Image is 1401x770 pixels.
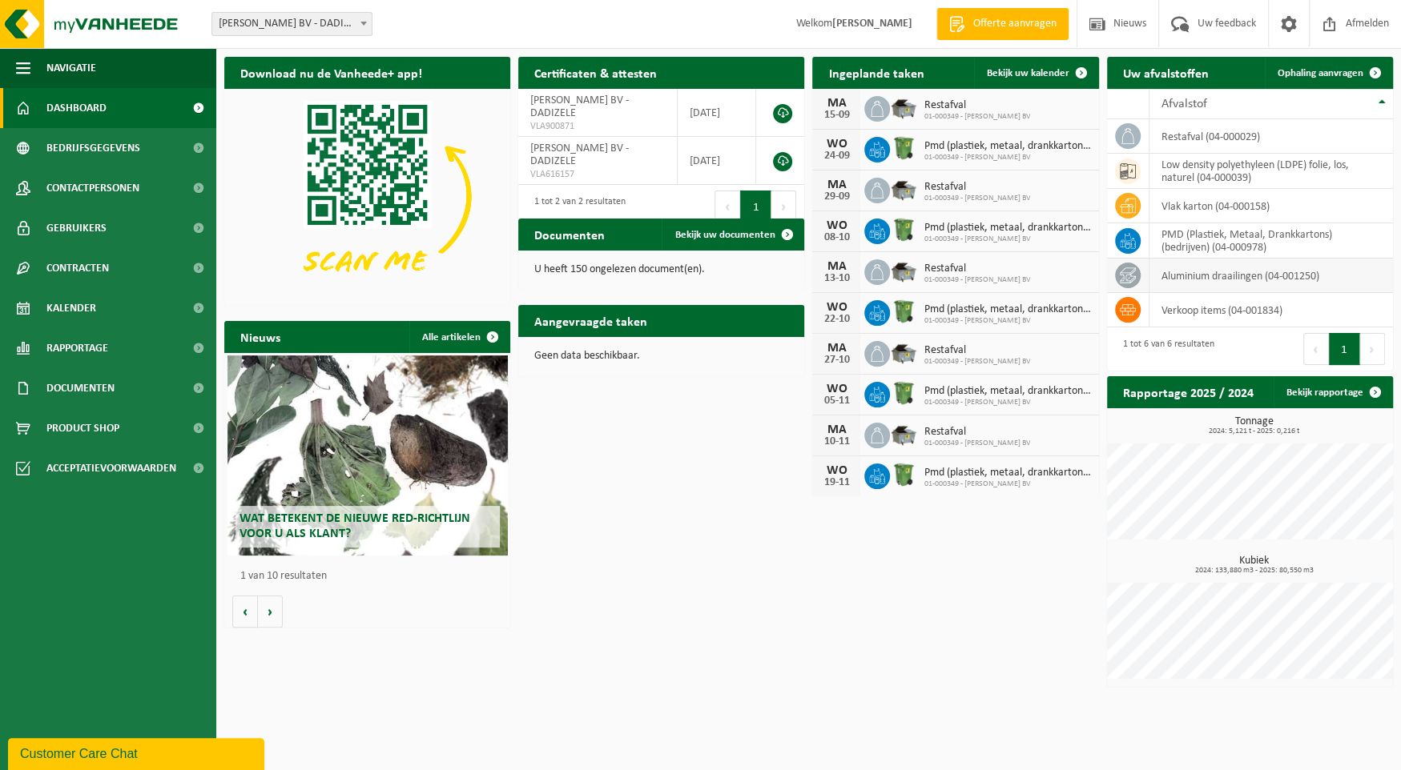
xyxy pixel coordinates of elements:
[227,355,508,555] a: Wat betekent de nieuwe RED-richtlijn voor u als klant?
[240,512,470,540] span: Wat betekent de nieuwe RED-richtlijn voor u als klant?
[890,134,917,162] img: WB-0370-HPE-GN-50
[1149,293,1393,327] td: verkoop items (04-001834)
[46,288,96,328] span: Kalender
[820,150,852,162] div: 24-09
[1360,333,1385,365] button: Next
[1107,57,1225,88] h2: Uw afvalstoffen
[924,316,1090,326] span: 01-000349 - [PERSON_NAME] BV
[46,448,176,488] span: Acceptatievoorwaarden
[890,420,917,447] img: WB-5000-GAL-GY-01
[820,178,852,191] div: MA
[46,368,115,408] span: Documenten
[530,142,629,167] span: [PERSON_NAME] BV - DADIZELE
[674,230,775,240] span: Bekijk uw documenten
[1149,189,1393,223] td: vlak karton (04-000158)
[969,16,1061,32] span: Offerte aanvragen
[1149,119,1393,154] td: restafval (04-000029)
[518,57,673,88] h2: Certificaten & attesten
[820,301,852,314] div: WO
[820,436,852,447] div: 10-11
[46,168,139,208] span: Contactpersonen
[530,120,664,133] span: VLA900871
[678,137,757,185] td: [DATE]
[715,190,740,223] button: Previous
[820,355,852,366] div: 27-10
[924,426,1030,439] span: Restafval
[1161,98,1207,110] span: Afvalstof
[46,408,119,448] span: Product Shop
[212,13,372,35] span: SAMYN WILLY BV - DADIZELE
[1278,68,1363,78] span: Ophaling aanvragen
[1149,223,1393,259] td: PMD (Plastiek, Metaal, Drankkartons) (bedrijven) (04-000978)
[820,273,852,284] div: 13-10
[820,97,852,110] div: MA
[1115,555,1393,575] h3: Kubiek
[820,477,852,488] div: 19-11
[820,260,852,273] div: MA
[46,128,140,168] span: Bedrijfsgegevens
[924,479,1090,489] span: 01-000349 - [PERSON_NAME] BV
[820,383,852,395] div: WO
[1274,376,1391,408] a: Bekijk rapportage
[820,191,852,203] div: 29-09
[924,275,1030,285] span: 01-000349 - [PERSON_NAME] BV
[890,175,917,203] img: WB-5000-GAL-GY-01
[812,57,940,88] h2: Ingeplande taken
[924,235,1090,244] span: 01-000349 - [PERSON_NAME] BV
[924,153,1090,162] span: 01-000349 - [PERSON_NAME] BV
[46,328,108,368] span: Rapportage
[820,395,852,407] div: 05-11
[924,303,1090,316] span: Pmd (plastiek, metaal, drankkartons) (bedrijven)
[924,181,1030,194] span: Restafval
[1265,57,1391,89] a: Ophaling aanvragen
[987,68,1069,78] span: Bekijk uw kalender
[258,596,283,628] button: Volgende
[8,735,268,770] iframe: chat widget
[924,439,1030,448] span: 01-000349 - [PERSON_NAME] BV
[924,99,1030,112] span: Restafval
[534,351,788,362] p: Geen data beschikbaar.
[924,222,1090,235] span: Pmd (plastiek, metaal, drankkartons) (bedrijven)
[974,57,1097,89] a: Bekijk uw kalender
[771,190,796,223] button: Next
[832,18,912,30] strong: [PERSON_NAME]
[820,314,852,325] div: 22-10
[820,232,852,243] div: 08-10
[224,321,296,352] h2: Nieuws
[1115,331,1214,367] div: 1 tot 6 van 6 resultaten
[820,464,852,477] div: WO
[534,264,788,275] p: U heeft 150 ongelezen document(en).
[1107,376,1270,407] h2: Rapportage 2025 / 2024
[662,219,803,251] a: Bekijk uw documenten
[820,342,852,355] div: MA
[1149,259,1393,293] td: aluminium draailingen (04-001250)
[820,219,852,232] div: WO
[1115,427,1393,435] span: 2024: 5,121 t - 2025: 0,216 t
[924,344,1030,357] span: Restafval
[890,94,917,121] img: WB-5000-GAL-GY-01
[46,208,107,248] span: Gebruikers
[820,423,852,436] div: MA
[890,339,917,366] img: WB-5000-GAL-GY-01
[530,168,664,181] span: VLA616157
[924,263,1030,275] span: Restafval
[46,48,96,88] span: Navigatie
[211,12,372,36] span: SAMYN WILLY BV - DADIZELE
[924,357,1030,367] span: 01-000349 - [PERSON_NAME] BV
[232,596,258,628] button: Vorige
[890,379,917,407] img: WB-0370-HPE-GN-50
[46,248,109,288] span: Contracten
[890,298,917,325] img: WB-0370-HPE-GN-50
[924,467,1090,479] span: Pmd (plastiek, metaal, drankkartons) (bedrijven)
[224,57,438,88] h2: Download nu de Vanheede+ app!
[890,461,917,488] img: WB-0370-HPE-GN-50
[1115,567,1393,575] span: 2024: 133,880 m3 - 2025: 80,550 m3
[518,219,621,250] h2: Documenten
[924,385,1090,398] span: Pmd (plastiek, metaal, drankkartons) (bedrijven)
[820,110,852,121] div: 15-09
[518,305,663,336] h2: Aangevraagde taken
[924,398,1090,407] span: 01-000349 - [PERSON_NAME] BV
[526,189,626,224] div: 1 tot 2 van 2 resultaten
[409,321,509,353] a: Alle artikelen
